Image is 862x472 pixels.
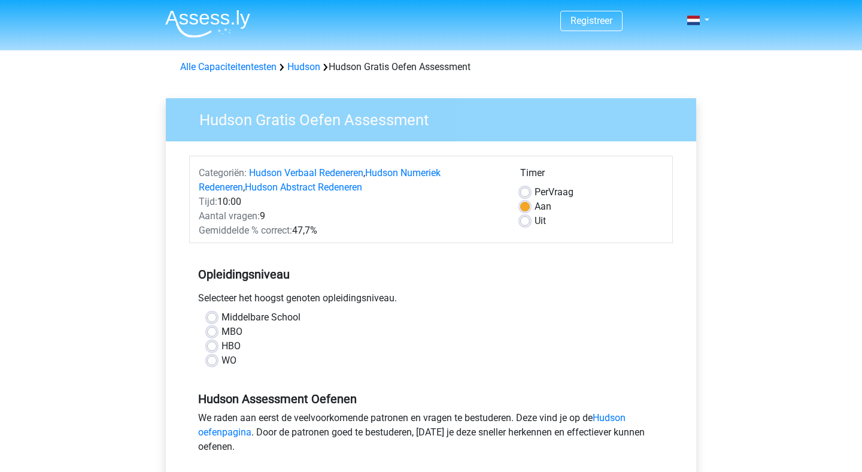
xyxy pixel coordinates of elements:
a: Hudson [287,61,320,72]
span: Categoriën: [199,167,247,178]
label: WO [221,353,236,368]
div: We raden aan eerst de veelvoorkomende patronen en vragen te bestuderen. Deze vind je op de . Door... [189,411,673,459]
span: Gemiddelde % correct: [199,225,292,236]
h5: Opleidingsniveau [198,262,664,286]
a: Hudson Verbaal Redeneren [249,167,363,178]
h3: Hudson Gratis Oefen Assessment [185,106,687,129]
label: HBO [221,339,241,353]
a: Registreer [570,15,612,26]
label: Aan [535,199,551,214]
a: Alle Capaciteitentesten [180,61,277,72]
span: Aantal vragen: [199,210,260,222]
span: Per [535,186,548,198]
span: Tijd: [199,196,217,207]
img: Assessly [165,10,250,38]
div: 10:00 [190,195,511,209]
div: 47,7% [190,223,511,238]
label: Vraag [535,185,573,199]
label: MBO [221,325,242,339]
label: Middelbare School [221,310,301,325]
div: , , [190,166,511,195]
a: Hudson Abstract Redeneren [245,181,362,193]
h5: Hudson Assessment Oefenen [198,392,664,406]
div: Selecteer het hoogst genoten opleidingsniveau. [189,291,673,310]
div: 9 [190,209,511,223]
div: Hudson Gratis Oefen Assessment [175,60,687,74]
label: Uit [535,214,546,228]
div: Timer [520,166,663,185]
